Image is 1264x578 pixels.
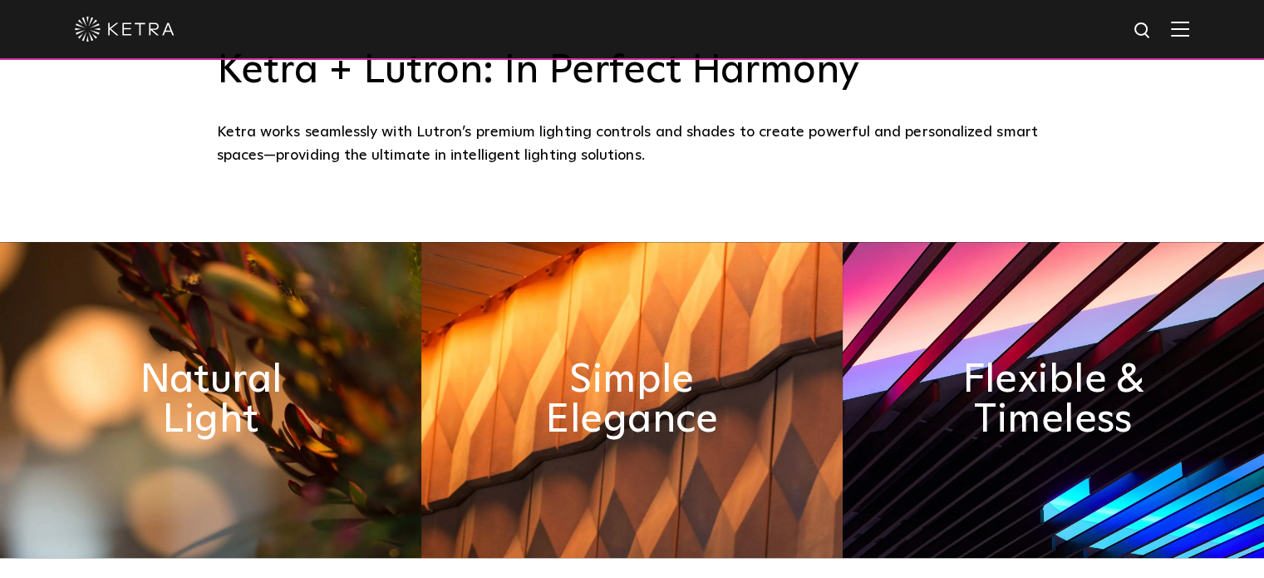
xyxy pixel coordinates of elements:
[1133,21,1153,42] img: search icon
[421,242,843,558] img: simple_elegance
[217,121,1048,168] div: Ketra works seamlessly with Lutron’s premium lighting controls and shades to create powerful and ...
[527,360,738,440] h2: Simple Elegance
[106,360,317,440] h2: Natural Light
[75,17,175,42] img: ketra-logo-2019-white
[1171,21,1189,37] img: Hamburger%20Nav.svg
[217,47,1048,96] h3: Ketra + Lutron: In Perfect Harmony
[843,242,1264,558] img: flexible_timeless_ketra
[948,360,1159,440] h2: Flexible & Timeless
